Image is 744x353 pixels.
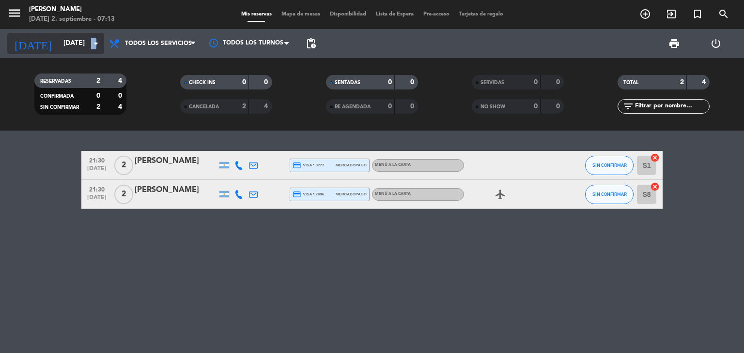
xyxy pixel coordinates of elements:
[236,12,277,17] span: Mis reservas
[650,182,660,191] i: cancel
[114,156,133,175] span: 2
[592,162,627,168] span: SIN CONFIRMAR
[293,161,301,170] i: credit_card
[85,194,109,206] span: [DATE]
[534,79,538,86] strong: 0
[189,80,216,85] span: CHECK INS
[242,79,246,86] strong: 0
[85,154,109,165] span: 21:30
[680,79,684,86] strong: 2
[639,8,651,20] i: add_circle_outline
[96,92,100,99] strong: 0
[495,189,506,200] i: airplanemode_active
[96,77,100,84] strong: 2
[718,8,729,20] i: search
[114,185,133,204] span: 2
[388,79,392,86] strong: 0
[40,105,79,110] span: SIN CONFIRMAR
[242,103,246,110] strong: 2
[634,101,709,112] input: Filtrar por nombre...
[336,162,367,168] span: mercadopago
[410,79,416,86] strong: 0
[277,12,325,17] span: Mapa de mesas
[29,15,115,24] div: [DATE] 2. septiembre - 07:13
[702,79,708,86] strong: 4
[264,79,270,86] strong: 0
[264,103,270,110] strong: 4
[710,38,722,49] i: power_settings_new
[40,94,74,99] span: CONFIRMADA
[623,80,638,85] span: TOTAL
[118,103,124,110] strong: 4
[592,191,627,197] span: SIN CONFIRMAR
[410,103,416,110] strong: 0
[118,92,124,99] strong: 0
[534,103,538,110] strong: 0
[135,184,217,196] div: [PERSON_NAME]
[388,103,392,110] strong: 0
[556,103,562,110] strong: 0
[695,29,737,58] div: LOG OUT
[371,12,418,17] span: Lista de Espera
[325,12,371,17] span: Disponibilidad
[189,104,219,109] span: CANCELADA
[692,8,703,20] i: turned_in_not
[375,192,411,196] span: MENÚ A LA CARTA
[85,165,109,176] span: [DATE]
[118,77,124,84] strong: 4
[375,163,411,167] span: MENÚ A LA CARTA
[96,103,100,110] strong: 2
[90,38,102,49] i: arrow_drop_down
[336,191,367,197] span: mercadopago
[40,79,71,84] span: RESERVADAS
[666,8,677,20] i: exit_to_app
[305,38,317,49] span: pending_actions
[125,40,192,47] span: Todos los servicios
[454,12,508,17] span: Tarjetas de regalo
[85,183,109,194] span: 21:30
[622,101,634,112] i: filter_list
[135,155,217,167] div: [PERSON_NAME]
[293,161,324,170] span: visa * 0777
[480,80,504,85] span: SERVIDAS
[556,79,562,86] strong: 0
[335,104,371,109] span: RE AGENDADA
[418,12,454,17] span: Pre-acceso
[293,190,301,199] i: credit_card
[668,38,680,49] span: print
[293,190,324,199] span: visa * 2696
[650,153,660,162] i: cancel
[335,80,360,85] span: SENTADAS
[29,5,115,15] div: [PERSON_NAME]
[7,33,59,54] i: [DATE]
[480,104,505,109] span: NO SHOW
[7,6,22,20] i: menu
